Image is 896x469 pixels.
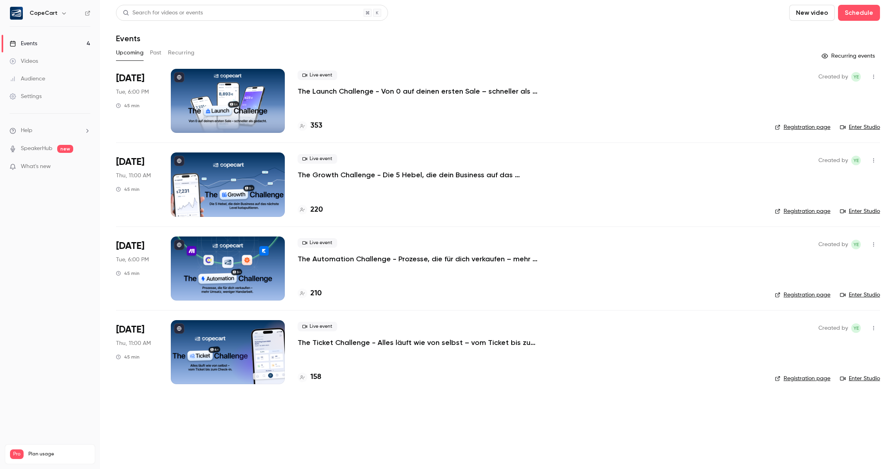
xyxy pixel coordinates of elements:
[818,72,848,82] span: Created by
[10,7,23,20] img: CopeCart
[818,50,880,62] button: Recurring events
[854,72,859,82] span: YE
[775,375,830,383] a: Registration page
[818,323,848,333] span: Created by
[21,144,52,153] a: SpeakerHub
[116,34,140,43] h1: Events
[840,291,880,299] a: Enter Studio
[310,204,323,215] h4: 220
[298,338,538,347] a: The Ticket Challenge - Alles läuft wie von selbst – vom Ticket bis zum Check-in
[775,123,830,131] a: Registration page
[116,270,140,277] div: 45 min
[298,70,337,80] span: Live event
[116,354,140,360] div: 45 min
[298,288,322,299] a: 210
[775,291,830,299] a: Registration page
[310,288,322,299] h4: 210
[168,46,195,59] button: Recurring
[116,339,151,347] span: Thu, 11:00 AM
[10,449,24,459] span: Pro
[838,5,880,21] button: Schedule
[310,120,322,131] h4: 353
[123,9,203,17] div: Search for videos or events
[116,237,158,301] div: Oct 7 Tue, 6:00 PM (Europe/Berlin)
[28,451,90,457] span: Plan usage
[10,92,42,100] div: Settings
[298,120,322,131] a: 353
[298,170,538,180] a: The Growth Challenge - Die 5 Hebel, die dein Business auf das nächste Level katapultieren
[116,152,158,216] div: Oct 2 Thu, 11:00 AM (Europe/Berlin)
[775,207,830,215] a: Registration page
[116,156,144,168] span: [DATE]
[854,323,859,333] span: YE
[298,254,538,264] a: The Automation Challenge - Prozesse, die für dich verkaufen – mehr Umsatz, weniger Handarbeit
[298,238,337,248] span: Live event
[21,126,32,135] span: Help
[818,156,848,165] span: Created by
[57,145,73,153] span: new
[116,69,158,133] div: Sep 30 Tue, 6:00 PM (Europe/Berlin)
[298,86,538,96] a: The Launch Challenge - Von 0 auf deinen ersten Sale – schneller als gedacht
[840,375,880,383] a: Enter Studio
[10,126,90,135] li: help-dropdown-opener
[851,240,861,249] span: Yasamin Esfahani
[298,204,323,215] a: 220
[10,57,38,65] div: Videos
[116,46,144,59] button: Upcoming
[851,72,861,82] span: Yasamin Esfahani
[854,240,859,249] span: YE
[150,46,162,59] button: Past
[298,154,337,164] span: Live event
[30,9,58,17] h6: CopeCart
[116,323,144,336] span: [DATE]
[851,323,861,333] span: Yasamin Esfahani
[116,88,149,96] span: Tue, 6:00 PM
[116,172,151,180] span: Thu, 11:00 AM
[851,156,861,165] span: Yasamin Esfahani
[298,372,321,383] a: 158
[854,156,859,165] span: YE
[116,240,144,253] span: [DATE]
[21,162,51,171] span: What's new
[840,123,880,131] a: Enter Studio
[818,240,848,249] span: Created by
[840,207,880,215] a: Enter Studio
[789,5,835,21] button: New video
[116,256,149,264] span: Tue, 6:00 PM
[10,75,45,83] div: Audience
[298,322,337,331] span: Live event
[116,186,140,192] div: 45 min
[310,372,321,383] h4: 158
[116,320,158,384] div: Oct 9 Thu, 11:00 AM (Europe/Berlin)
[116,72,144,85] span: [DATE]
[10,40,37,48] div: Events
[116,102,140,109] div: 45 min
